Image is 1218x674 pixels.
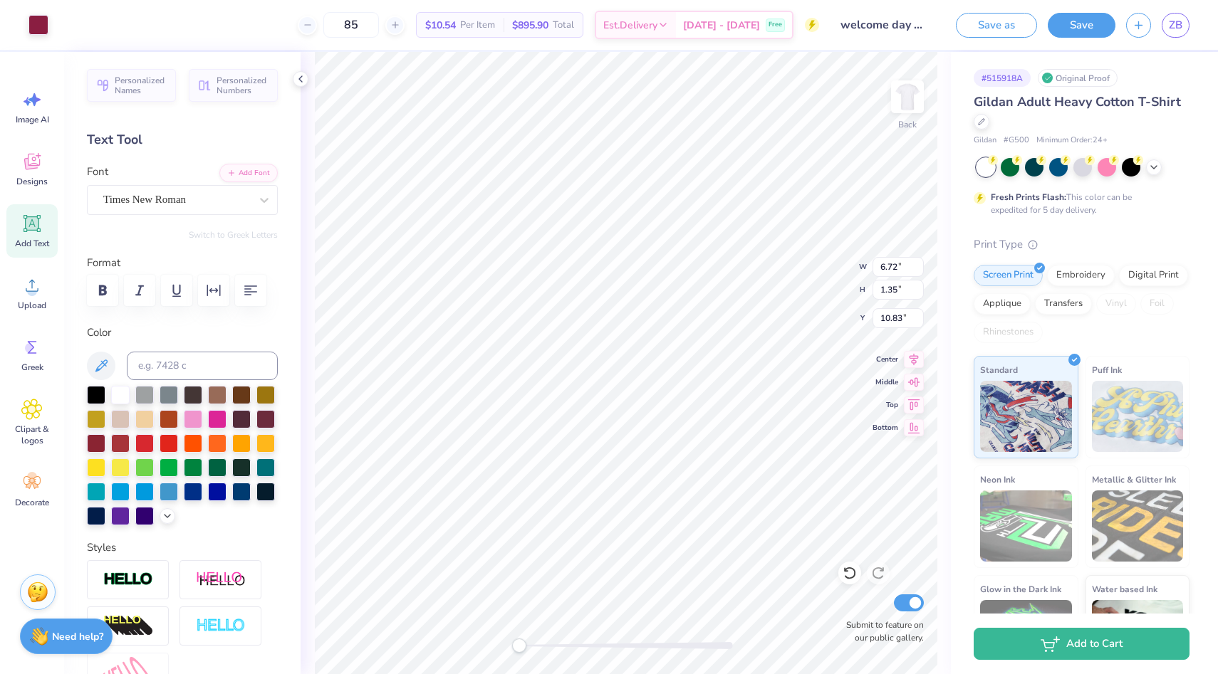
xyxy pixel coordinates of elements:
img: Shadow [196,571,246,589]
button: Save [1048,13,1115,38]
img: Neon Ink [980,490,1072,562]
span: Standard [980,362,1018,377]
div: # 515918A [974,69,1031,87]
span: Est. Delivery [603,18,657,33]
img: Standard [980,381,1072,452]
strong: Need help? [52,630,103,643]
div: Rhinestones [974,322,1043,343]
div: Foil [1140,293,1174,315]
button: Switch to Greek Letters [189,229,278,241]
span: Top [873,399,898,411]
span: Gildan Adult Heavy Cotton T-Shirt [974,93,1181,110]
span: Metallic & Glitter Ink [1092,472,1176,487]
span: [DATE] - [DATE] [683,18,760,33]
span: $10.54 [425,18,456,33]
button: Add to Cart [974,628,1190,660]
button: Personalized Numbers [189,69,278,102]
div: Print Type [974,236,1190,253]
span: Puff Ink [1092,362,1122,377]
span: Image AI [16,114,49,125]
label: Format [87,255,278,271]
div: Text Tool [87,130,278,149]
button: Add Font [219,164,278,182]
strong: Fresh Prints Flash: [991,191,1066,203]
img: Metallic & Glitter Ink [1092,490,1184,562]
button: Personalized Names [87,69,176,102]
div: Vinyl [1096,293,1136,315]
label: Submit to feature on our public gallery. [838,618,924,644]
div: Accessibility label [512,638,526,653]
img: Stroke [103,572,153,588]
input: e.g. 7428 c [127,352,278,380]
span: Greek [21,362,43,373]
span: Add Text [15,238,49,249]
span: Designs [16,176,48,187]
span: Center [873,354,898,365]
span: Neon Ink [980,472,1015,487]
label: Styles [87,539,116,556]
span: Gildan [974,135,996,147]
img: Glow in the Dark Ink [980,600,1072,671]
span: Upload [18,300,46,311]
span: Middle [873,377,898,388]
span: Bottom [873,422,898,433]
span: Personalized Numbers [217,75,269,95]
span: Clipart & logos [9,423,56,446]
img: Puff Ink [1092,381,1184,452]
div: Back [898,118,917,131]
div: Digital Print [1119,265,1188,286]
a: ZB [1162,13,1190,38]
span: # G500 [1004,135,1029,147]
label: Font [87,164,108,180]
img: 3D Illusion [103,615,153,638]
span: Minimum Order: 24 + [1036,135,1108,147]
span: Free [769,20,782,30]
span: Personalized Names [115,75,167,95]
span: Water based Ink [1092,581,1157,596]
label: Color [87,325,278,341]
div: Applique [974,293,1031,315]
span: Decorate [15,497,49,508]
div: Transfers [1035,293,1092,315]
span: Per Item [460,18,495,33]
button: Save as [956,13,1037,38]
span: Glow in the Dark Ink [980,581,1061,596]
img: Negative Space [196,618,246,634]
input: Untitled Design [830,11,935,39]
span: ZB [1169,17,1182,33]
div: Original Proof [1038,69,1118,87]
div: Embroidery [1047,265,1115,286]
img: Water based Ink [1092,600,1184,671]
div: This color can be expedited for 5 day delivery. [991,191,1166,216]
span: Total [553,18,574,33]
span: $895.90 [512,18,548,33]
div: Screen Print [974,265,1043,286]
input: – – [323,12,379,38]
img: Back [893,83,922,111]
